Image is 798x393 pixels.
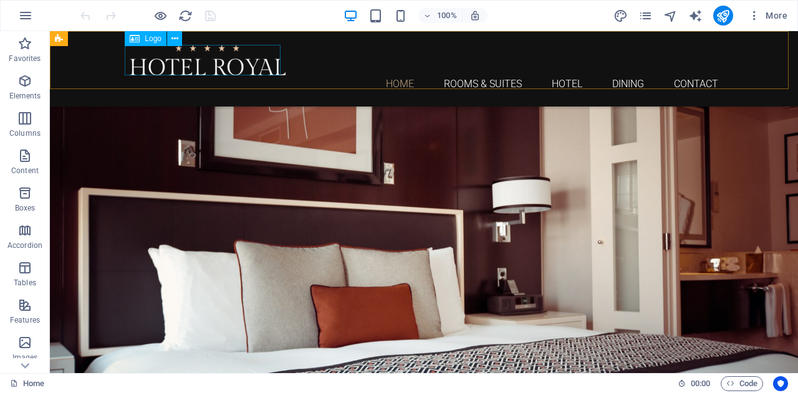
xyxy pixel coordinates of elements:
i: Publish [716,9,730,23]
p: Content [11,166,39,176]
p: Images [12,353,38,362]
button: Click here to leave preview mode and continue editing [153,8,168,23]
i: Reload page [178,9,193,23]
span: 00 00 [691,376,710,391]
button: publish [713,6,733,26]
button: Usercentrics [773,376,788,391]
p: Favorites [9,54,41,64]
button: design [613,8,628,23]
span: More [748,9,787,22]
button: More [743,6,792,26]
h6: 100% [437,8,457,23]
p: Elements [9,91,41,101]
button: pages [638,8,653,23]
p: Tables [14,278,36,288]
p: Accordion [7,240,42,250]
p: Columns [9,128,41,138]
i: AI Writer [688,9,703,23]
button: reload [178,8,193,23]
i: Design (Ctrl+Alt+Y) [613,9,628,23]
p: Features [10,315,40,325]
button: Code [721,376,763,391]
button: navigator [663,8,678,23]
i: On resize automatically adjust zoom level to fit chosen device. [469,10,481,21]
h6: Session time [678,376,711,391]
p: Boxes [15,203,36,213]
span: : [699,379,701,388]
span: Logo [145,35,161,42]
i: Pages (Ctrl+Alt+S) [638,9,653,23]
span: Code [726,376,757,391]
button: 100% [418,8,463,23]
button: text_generator [688,8,703,23]
i: Navigator [663,9,678,23]
a: Click to cancel selection. Double-click to open Pages [10,376,44,391]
